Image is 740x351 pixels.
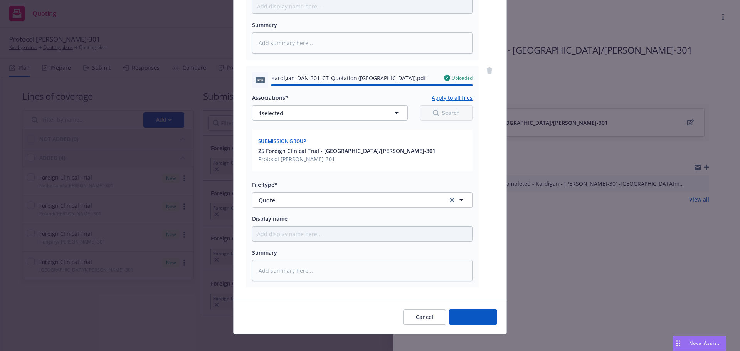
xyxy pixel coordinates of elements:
span: Quote [259,196,437,204]
a: clear selection [447,195,457,205]
span: Nova Assist [689,340,720,346]
button: Nova Assist [673,336,726,351]
div: Drag to move [673,336,683,351]
button: Quoteclear selection [252,192,473,208]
